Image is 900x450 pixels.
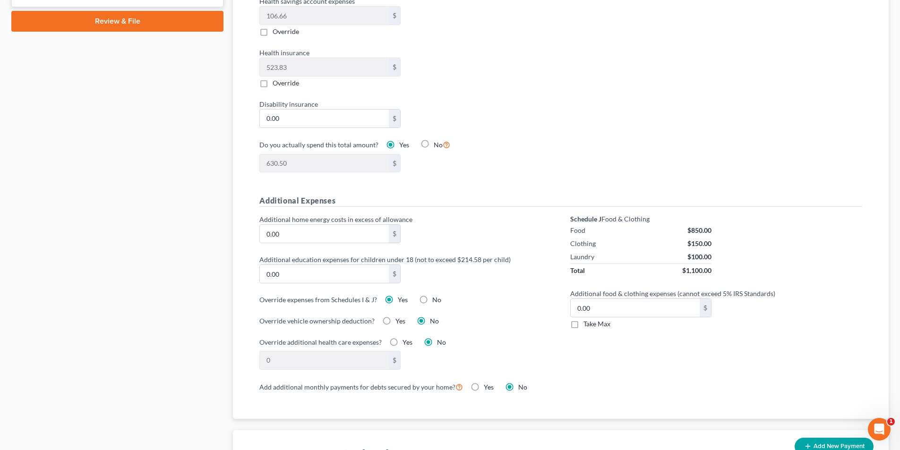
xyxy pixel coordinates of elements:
div: Clothing [570,239,596,248]
div: $ [389,154,400,172]
div: Food & Clothing [570,214,711,224]
span: Yes [403,338,412,346]
span: No [437,338,446,346]
label: Additional home energy costs in excess of allowance [255,214,556,224]
input: 0.00 [260,7,389,25]
span: Override [273,27,299,35]
span: Yes [395,317,405,325]
input: 0.00 [260,351,389,369]
label: Health insurance [255,48,556,58]
div: $ [389,265,400,283]
div: Food [570,226,585,235]
div: $ [700,299,711,317]
div: $ [389,225,400,243]
label: Disability insurance [255,99,556,109]
div: $100.00 [687,252,711,262]
span: No [430,317,439,325]
div: Total [570,266,585,275]
label: Additional education expenses for children under 18 (not to exceed $214.58 per child) [255,255,556,264]
input: 0.00 [260,225,389,243]
span: No [518,383,527,391]
div: $ [389,110,400,127]
label: Additional food & clothing expenses (cannot exceed 5% IRS Standards) [566,289,867,298]
label: Override expenses from Schedules I & J? [259,295,377,305]
span: Yes [484,383,494,391]
label: Override additional health care expenses? [259,337,382,347]
span: 1 [887,418,895,425]
div: $850.00 [687,226,711,235]
input: 0.00 [260,154,389,172]
span: No [434,141,443,149]
strong: Schedule J [570,215,601,223]
input: 0.00 [260,265,389,283]
label: Add additional monthly payments for debts secured by your home? [259,381,463,392]
div: $ [389,7,400,25]
a: Review & File [11,11,223,32]
div: $ [389,58,400,76]
h5: Additional Expenses [259,195,862,207]
span: Take Max [583,320,610,328]
span: Yes [398,296,408,304]
iframe: Intercom live chat [868,418,891,441]
input: 0.00 [571,299,700,317]
span: No [432,296,441,304]
label: Override vehicle ownership deduction? [259,316,375,326]
div: $150.00 [687,239,711,248]
div: Laundry [570,252,594,262]
div: $ [389,351,400,369]
span: Yes [399,141,409,149]
input: 0.00 [260,58,389,76]
span: Override [273,79,299,87]
label: Do you actually spend this total amount? [259,140,378,150]
div: $1,100.00 [682,266,711,275]
input: 0.00 [260,110,389,127]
